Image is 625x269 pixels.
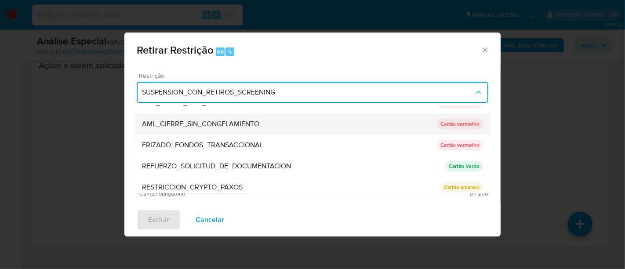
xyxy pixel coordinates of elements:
span: Campo obrigatório [139,191,314,197]
ul: Restriction [135,8,490,261]
span: REFUERZO_SOLICITUD_DE_DOCUMENTACION [142,162,291,171]
span: Restrição [139,73,491,79]
p: Cartão vermelho [437,119,483,129]
span: FRIZADO_FONDOS_TRANSACCIONAL [142,141,263,149]
span: 5 [228,47,232,56]
button: Cancelar [184,209,236,230]
button: Fechar a janela [481,46,489,54]
button: Restriction [137,82,488,103]
p: Cartão vermelho [437,140,483,150]
span: AML_CIERRE_SIN_CONGELAMIENTO [142,120,259,128]
span: Alt [217,47,224,56]
span: RESTRICCION_CRYPTO_PAXOS [142,183,243,192]
span: AML_CIERRE_CON_CONGELAMIENTO [142,98,264,107]
p: Cartão Verde [445,161,483,171]
span: Máximo de 200 caracteres [314,191,488,196]
span: SUSPENSION_CON_RETIROS_SCREENING [142,88,474,97]
span: Retirar Restrição [137,42,214,58]
span: Cancelar [196,210,224,229]
p: Cartão amarelo [440,182,483,193]
p: Cartão vermelho [437,98,483,108]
